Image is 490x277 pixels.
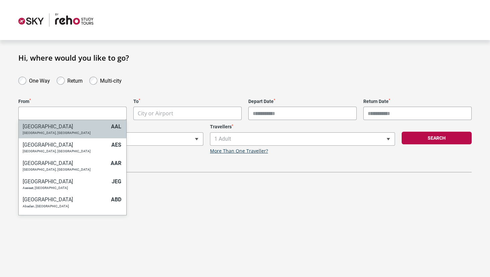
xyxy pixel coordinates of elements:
label: Multi-city [100,76,122,84]
span: City or Airport [138,110,173,117]
span: AES [111,142,121,148]
h6: [GEOGRAPHIC_DATA] [23,160,107,166]
p: Aasiaat, [GEOGRAPHIC_DATA] [23,186,108,190]
label: Return [67,76,83,84]
h6: [GEOGRAPHIC_DATA] [23,196,108,203]
p: [GEOGRAPHIC_DATA], [GEOGRAPHIC_DATA] [23,131,108,135]
p: Abadan, [GEOGRAPHIC_DATA] [23,204,108,208]
button: Search [402,132,472,144]
h1: Hi, where would you like to go? [18,53,472,62]
span: AAR [111,160,121,166]
span: City or Airport [134,107,241,120]
h6: [GEOGRAPHIC_DATA] [23,123,108,130]
p: [GEOGRAPHIC_DATA], [GEOGRAPHIC_DATA] [23,168,107,172]
span: 1 Adult [210,133,395,145]
span: JEG [112,178,121,185]
span: ABD [111,196,121,203]
label: Travellers [210,124,395,130]
label: Depart Date [248,99,357,104]
input: Search [19,107,126,120]
a: More Than One Traveller? [210,148,268,154]
span: AAL [111,123,121,130]
h6: [GEOGRAPHIC_DATA] [23,178,108,185]
span: City or Airport [133,107,242,120]
span: ABF [111,215,121,221]
span: City or Airport [18,107,127,120]
h6: [GEOGRAPHIC_DATA] [23,142,108,148]
label: Return Date [363,99,472,104]
h6: [GEOGRAPHIC_DATA] [23,215,108,221]
label: To [133,99,242,104]
span: 1 Adult [210,132,395,146]
p: [GEOGRAPHIC_DATA], [GEOGRAPHIC_DATA] [23,149,108,153]
label: One Way [29,76,50,84]
label: From [18,99,127,104]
